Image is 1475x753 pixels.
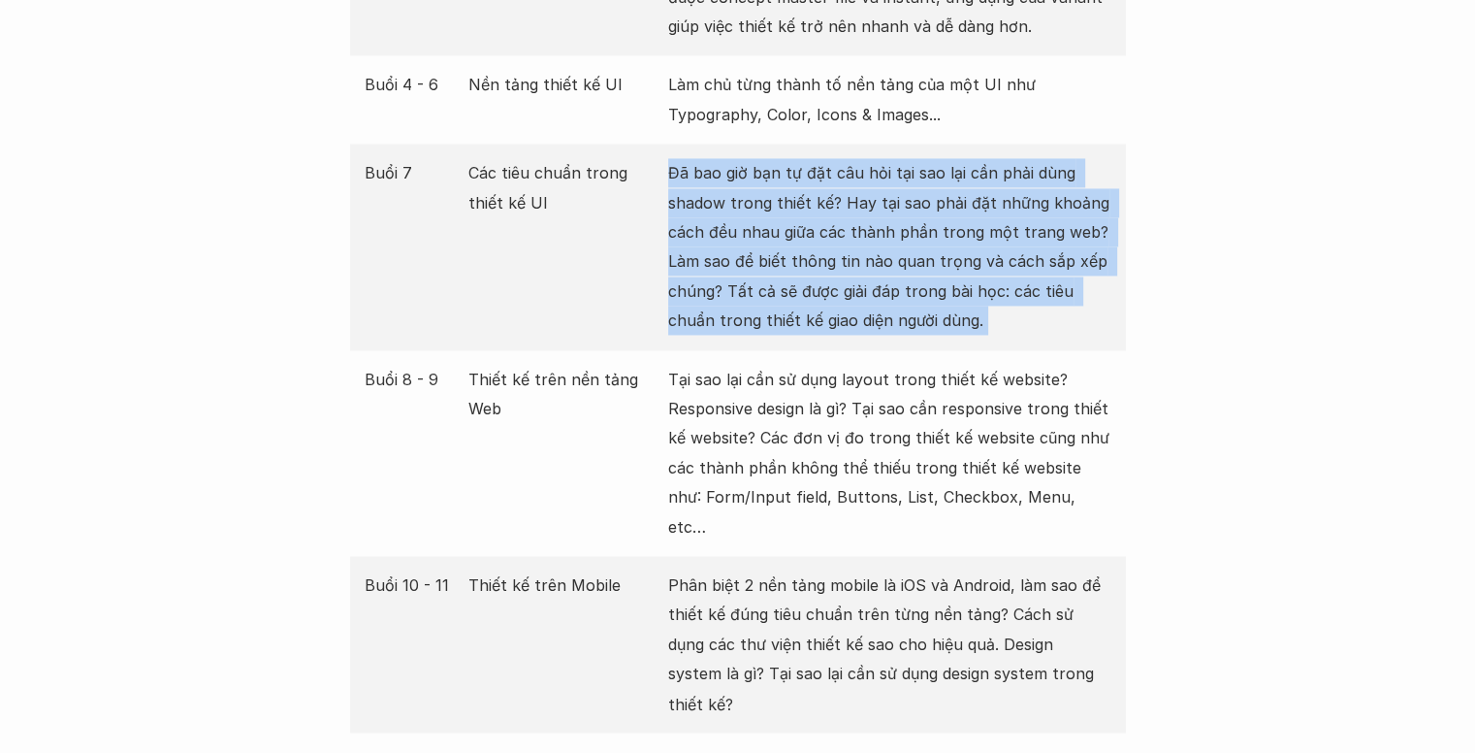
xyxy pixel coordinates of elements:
p: Thiết kế trên nền tảng Web [468,365,658,424]
p: Buổi 7 [365,158,460,187]
p: Nền tảng thiết kế UI [468,70,658,99]
p: Tại sao lại cần sử dụng layout trong thiết kế website? Responsive design là gì? Tại sao cần respo... [668,365,1111,541]
p: Làm chủ từng thành tố nền tảng của một UI như Typography, Color, Icons & Images... [668,70,1111,129]
p: Buổi 8 - 9 [365,365,460,394]
p: Các tiêu chuẩn trong thiết kế UI [468,158,658,217]
p: Buổi 4 - 6 [365,70,460,99]
p: Đã bao giờ bạn tự đặt câu hỏi tại sao lại cần phải dùng shadow trong thiết kế? Hay tại sao phải đ... [668,158,1111,335]
p: Thiết kế trên Mobile [468,571,658,600]
p: Buổi 10 - 11 [365,571,460,600]
p: Phân biệt 2 nền tảng mobile là iOS và Android, làm sao để thiết kế đúng tiêu chuẩn trên từng nền ... [668,571,1111,718]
